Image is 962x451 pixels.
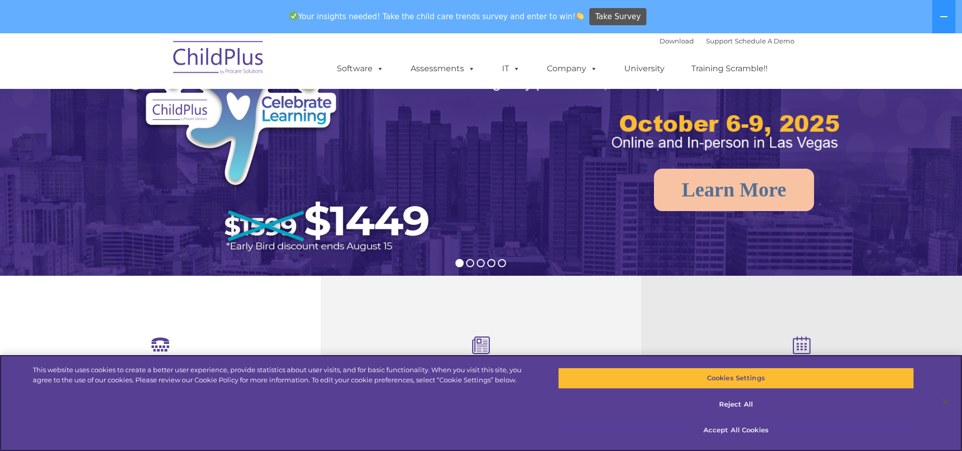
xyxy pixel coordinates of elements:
[492,59,530,79] a: IT
[33,365,529,385] div: This website uses cookies to create a better user experience, provide statistics about user visit...
[735,37,794,45] a: Schedule A Demo
[400,59,485,79] a: Assessments
[140,67,171,74] span: Last name
[168,34,269,84] img: ChildPlus by Procare Solutions
[140,108,183,116] span: Phone number
[558,394,914,415] button: Reject All
[290,12,297,20] img: ✅
[660,37,794,45] font: |
[660,37,694,45] a: Download
[935,391,957,413] button: Close
[681,59,778,79] a: Training Scramble!!
[706,37,733,45] a: Support
[576,12,584,20] img: 👏
[558,368,914,389] button: Cookies Settings
[654,169,814,211] a: Learn More
[614,59,675,79] a: University
[589,8,646,26] a: Take Survey
[537,59,607,79] a: Company
[595,8,641,26] span: Take Survey
[327,59,394,79] a: Software
[286,7,588,26] span: Your insights needed! Take the child care trends survey and enter to win!
[558,420,914,441] button: Accept All Cookies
